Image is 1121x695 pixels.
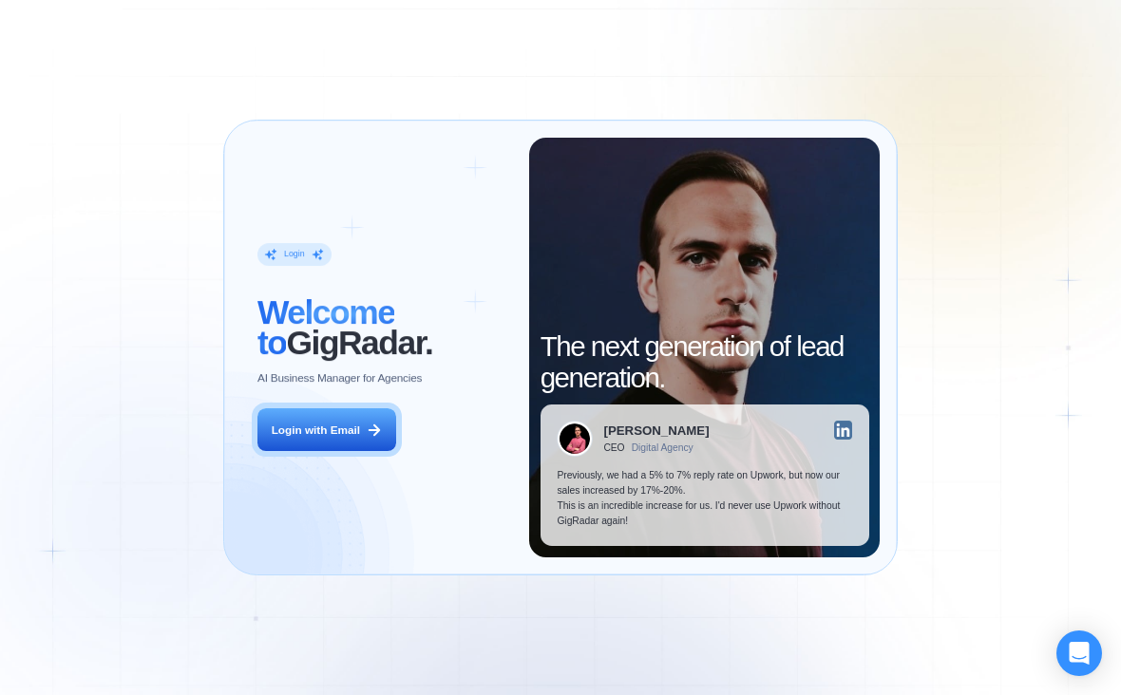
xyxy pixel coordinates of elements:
[272,423,360,438] div: Login with Email
[1056,630,1102,676] div: Open Intercom Messenger
[604,424,710,437] div: [PERSON_NAME]
[604,442,625,454] div: CEO
[257,293,394,362] span: Welcome to
[257,370,422,385] p: AI Business Manager for Agencies
[541,331,869,393] h2: The next generation of lead generation.
[557,468,852,530] p: Previously, we had a 5% to 7% reply rate on Upwork, but now our sales increased by 17%-20%. This ...
[257,408,396,452] button: Login with Email
[257,297,512,359] h2: ‍ GigRadar.
[284,250,305,261] div: Login
[632,442,693,454] div: Digital Agency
